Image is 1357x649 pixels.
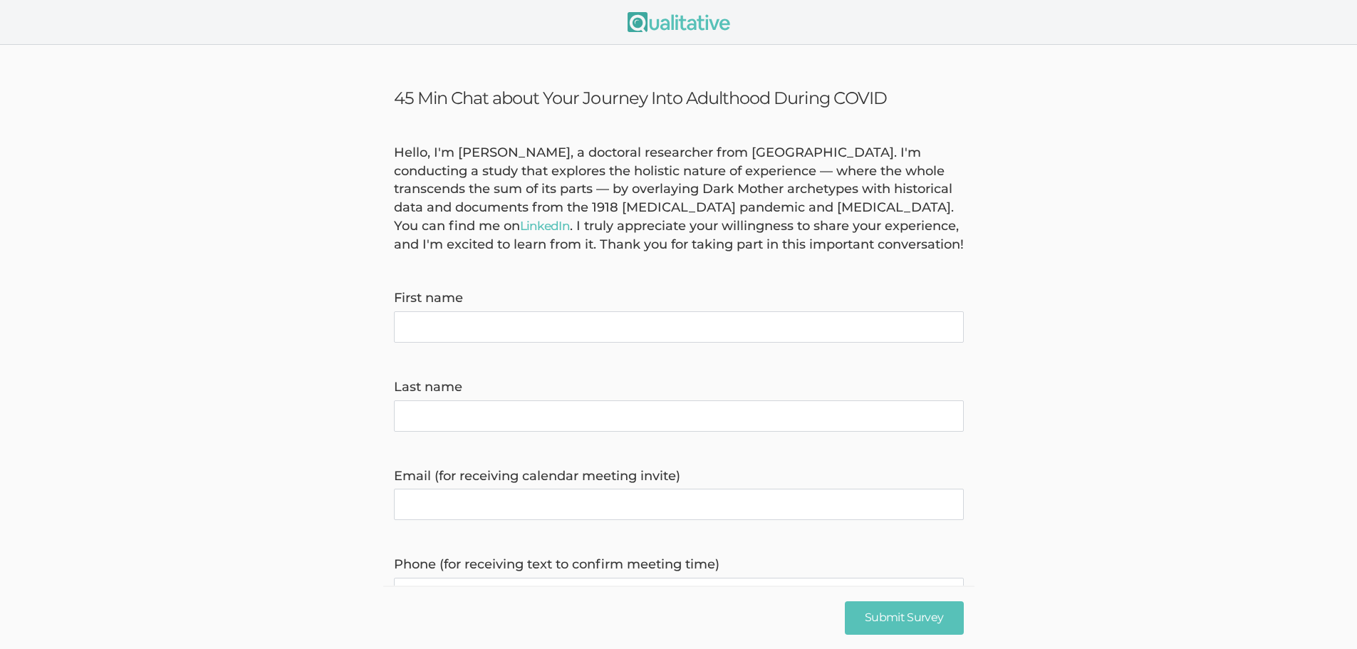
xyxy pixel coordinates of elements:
label: Email (for receiving calendar meeting invite) [394,467,964,486]
h3: 45 Min Chat about Your Journey Into Adulthood During COVID [394,88,964,108]
a: LinkedIn [520,219,571,233]
img: Qualitative [628,12,730,32]
label: Phone (for receiving text to confirm meeting time) [394,556,964,574]
label: First name [394,289,964,308]
input: Submit Survey [845,601,964,635]
label: Last name [394,378,964,397]
div: Hello, I'm [PERSON_NAME], a doctoral researcher from [GEOGRAPHIC_DATA]. I'm conducting a study th... [383,144,974,254]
